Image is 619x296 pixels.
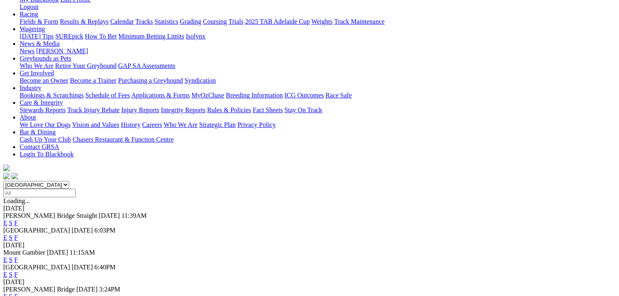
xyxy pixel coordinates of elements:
div: Industry [20,92,616,99]
span: 11:39AM [122,212,147,219]
a: Trials [228,18,243,25]
a: E [3,234,7,241]
a: Careers [142,121,162,128]
a: History [121,121,140,128]
span: 6:40PM [95,264,116,271]
a: Industry [20,84,41,91]
a: 2025 TAB Adelaide Cup [245,18,310,25]
a: Purchasing a Greyhound [118,77,183,84]
a: Fact Sheets [253,106,283,113]
img: twitter.svg [11,173,18,179]
a: [PERSON_NAME] [36,47,88,54]
a: Injury Reports [121,106,159,113]
a: We Love Our Dogs [20,121,70,128]
a: Weights [311,18,333,25]
a: Contact GRSA [20,143,59,150]
a: Stewards Reports [20,106,65,113]
span: [PERSON_NAME] Bridge [3,286,75,293]
span: 6:03PM [95,227,116,234]
a: Isolynx [186,33,205,40]
a: Privacy Policy [237,121,276,128]
a: F [14,256,18,263]
a: Calendar [110,18,134,25]
a: News [20,47,34,54]
a: Breeding Information [226,92,283,99]
a: About [20,114,36,121]
span: Loading... [3,197,30,204]
div: Get Involved [20,77,616,84]
a: Retire Your Greyhound [55,62,117,69]
a: E [3,219,7,226]
span: [DATE] [72,264,93,271]
span: [DATE] [77,286,98,293]
a: Cash Up Your Club [20,136,71,143]
a: Syndication [185,77,216,84]
a: Become a Trainer [70,77,117,84]
a: ICG Outcomes [284,92,324,99]
span: [GEOGRAPHIC_DATA] [3,227,70,234]
a: Wagering [20,25,45,32]
a: S [9,219,13,226]
a: Rules & Policies [207,106,251,113]
a: News & Media [20,40,60,47]
a: F [14,219,18,226]
span: [DATE] [72,227,93,234]
a: SUREpick [55,33,83,40]
a: Grading [180,18,201,25]
a: Who We Are [164,121,198,128]
div: Greyhounds as Pets [20,62,616,70]
a: Tracks [135,18,153,25]
a: Racing [20,11,38,18]
span: Mount Gambier [3,249,45,256]
a: Minimum Betting Limits [118,33,184,40]
a: Race Safe [325,92,351,99]
span: [DATE] [99,212,120,219]
span: 11:15AM [70,249,95,256]
div: Bar & Dining [20,136,616,143]
a: E [3,271,7,278]
a: S [9,256,13,263]
span: [GEOGRAPHIC_DATA] [3,264,70,271]
a: Who We Are [20,62,54,69]
span: [DATE] [47,249,68,256]
img: logo-grsa-white.png [3,165,10,171]
div: News & Media [20,47,616,55]
span: 3:24PM [99,286,120,293]
a: S [9,234,13,241]
a: Track Injury Rebate [67,106,119,113]
a: [DATE] Tips [20,33,54,40]
div: [DATE] [3,205,616,212]
a: S [9,271,13,278]
a: Become an Owner [20,77,68,84]
a: Track Maintenance [334,18,385,25]
a: Logout [20,3,38,10]
div: Racing [20,18,616,25]
a: Fields & Form [20,18,58,25]
span: [PERSON_NAME] Bridge Straight [3,212,97,219]
div: Wagering [20,33,616,40]
a: How To Bet [85,33,117,40]
a: Integrity Reports [161,106,205,113]
a: Coursing [203,18,227,25]
a: Chasers Restaurant & Function Centre [72,136,173,143]
a: MyOzChase [191,92,224,99]
a: GAP SA Assessments [118,62,176,69]
a: F [14,234,18,241]
a: Vision and Values [72,121,119,128]
a: Results & Replays [60,18,108,25]
a: E [3,256,7,263]
div: [DATE] [3,242,616,249]
input: Select date [3,189,76,197]
div: Care & Integrity [20,106,616,114]
div: [DATE] [3,278,616,286]
a: Bar & Dining [20,129,56,136]
a: Statistics [155,18,178,25]
a: Login To Blackbook [20,151,74,158]
a: Applications & Forms [131,92,190,99]
a: Stay On Track [284,106,322,113]
a: Strategic Plan [199,121,236,128]
a: Greyhounds as Pets [20,55,71,62]
a: Get Involved [20,70,54,77]
img: facebook.svg [3,173,10,179]
a: F [14,271,18,278]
